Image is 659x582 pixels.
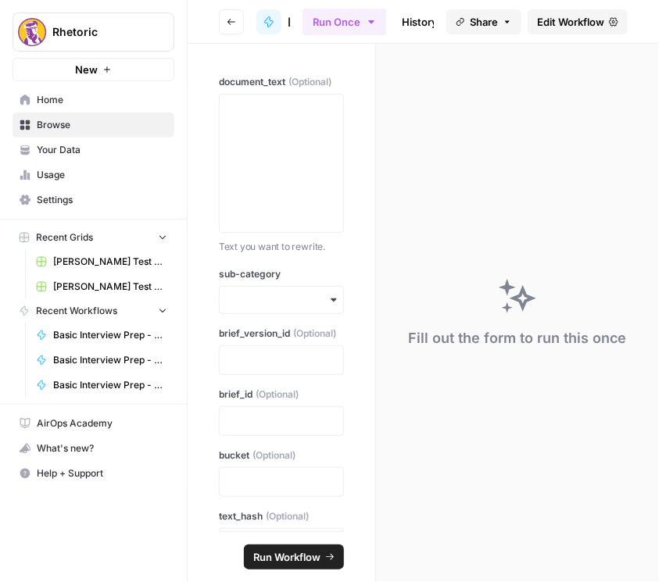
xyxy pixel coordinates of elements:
[303,9,386,35] button: Run Once
[219,75,344,89] label: document_text
[37,93,167,107] span: Home
[219,448,344,462] label: bucket
[288,75,331,89] span: (Optional)
[293,327,336,341] span: (Optional)
[219,239,344,255] p: Text you want to rewrite.
[29,249,174,274] a: [PERSON_NAME] Test Workflow - Copilot Example Grid
[36,304,117,318] span: Recent Workflows
[18,18,46,46] img: Rhetoric Logo
[219,509,344,523] label: text_hash
[37,466,167,480] span: Help + Support
[13,87,174,112] a: Home
[253,549,321,565] span: Run Workflow
[244,545,344,570] button: Run Workflow
[29,274,174,299] a: [PERSON_NAME] Test Workflow - SERP Overview Grid
[29,373,174,398] a: Basic Interview Prep - Grading
[53,255,167,269] span: [PERSON_NAME] Test Workflow - Copilot Example Grid
[53,328,167,342] span: Basic Interview Prep - Question Creator
[256,387,299,402] span: (Optional)
[219,387,344,402] label: brief_id
[37,416,167,430] span: AirOps Academy
[52,24,147,40] span: Rhetoric
[75,62,98,77] span: New
[219,267,344,281] label: sub-category
[37,168,167,182] span: Usage
[13,436,174,461] button: What's new?
[219,327,344,341] label: brief_version_id
[13,12,174,52] button: Workspace: Rhetoric
[13,461,174,486] button: Help + Support
[266,509,309,523] span: (Optional)
[537,14,604,30] span: Edit Workflow
[13,437,174,460] div: What's new?
[13,58,174,81] button: New
[37,193,167,207] span: Settings
[29,323,174,348] a: Basic Interview Prep - Question Creator
[256,9,290,34] a: Rewrite Reduction
[53,353,167,367] span: Basic Interview Prep - Question Creator
[252,448,295,462] span: (Optional)
[36,230,93,245] span: Recent Grids
[29,348,174,373] a: Basic Interview Prep - Question Creator
[13,112,174,137] a: Browse
[13,299,174,323] button: Recent Workflows
[53,378,167,392] span: Basic Interview Prep - Grading
[446,9,521,34] button: Share
[409,327,627,349] div: Fill out the form to run this once
[37,118,167,132] span: Browse
[13,226,174,249] button: Recent Grids
[470,14,498,30] span: Share
[13,187,174,212] a: Settings
[37,143,167,157] span: Your Data
[13,162,174,187] a: Usage
[528,9,628,34] a: Edit Workflow
[288,12,290,31] span: Rewrite Reduction
[53,280,167,294] span: [PERSON_NAME] Test Workflow - SERP Overview Grid
[13,411,174,436] a: AirOps Academy
[392,9,447,34] a: History
[13,137,174,162] a: Your Data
